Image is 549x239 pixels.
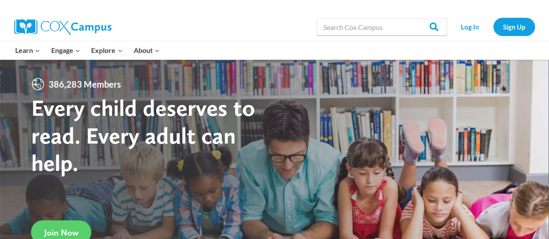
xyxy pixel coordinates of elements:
[31,94,255,177] strong: Every child deserves to read. Every adult can help.
[15,45,40,56] span: Learn
[451,18,489,36] a: Log In
[14,19,112,35] img: Cox Campus
[45,77,125,91] span: 386,283 Members
[10,41,165,59] nav: Primary Navigation
[51,45,80,56] span: Engage
[317,18,447,36] input: Search Cox Campus
[493,18,535,36] a: Sign Up
[134,45,160,56] span: About
[44,227,79,238] span: Join Now
[451,18,535,36] nav: Secondary Navigation
[91,45,122,56] span: Explore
